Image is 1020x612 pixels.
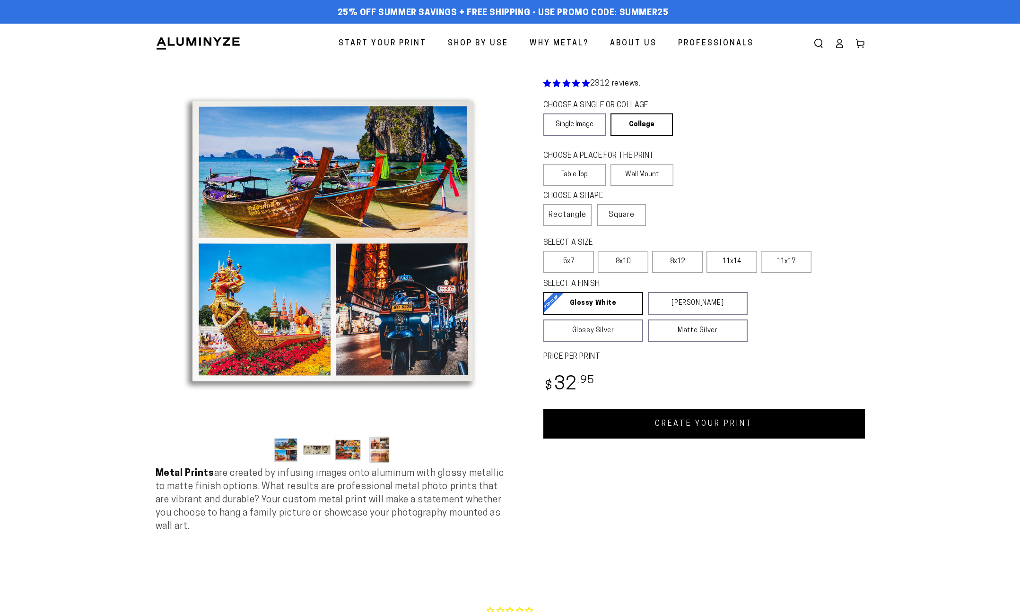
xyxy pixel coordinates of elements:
[543,352,865,362] label: PRICE PER PRINT
[448,37,508,51] span: Shop By Use
[543,251,594,273] label: 5x7
[648,292,748,315] a: [PERSON_NAME]
[543,319,643,342] a: Glossy Silver
[598,251,648,273] label: 8x10
[808,33,829,54] summary: Search our site
[543,191,637,202] legend: CHOOSE A SHAPE
[334,435,363,464] button: Load image 3 in gallery view
[543,100,664,111] legend: CHOOSE A SINGLE OR COLLAGE
[609,209,635,221] span: Square
[272,435,300,464] button: Load image 1 in gallery view
[706,251,757,273] label: 11x14
[523,31,596,56] a: Why Metal?
[543,113,606,136] a: Single Image
[610,37,657,51] span: About Us
[543,164,606,186] label: Table Top
[338,8,669,18] span: 25% off Summer Savings + Free Shipping - Use Promo Code: SUMMER25
[543,292,643,315] a: Glossy White
[543,409,865,439] a: CREATE YOUR PRINT
[671,31,761,56] a: Professionals
[156,469,214,478] strong: Metal Prints
[543,376,595,394] bdi: 32
[761,251,811,273] label: 11x17
[610,113,673,136] a: Collage
[652,251,703,273] label: 8x12
[543,238,732,249] legend: SELECT A SIZE
[303,435,331,464] button: Load image 2 in gallery view
[366,435,394,464] button: Load image 4 in gallery view
[156,469,504,531] span: are created by infusing images onto aluminum with glossy metallic to matte finish options. What r...
[545,380,553,393] span: $
[543,151,665,162] legend: CHOOSE A PLACE FOR THE PRINT
[156,64,510,467] media-gallery: Gallery Viewer
[156,36,241,51] img: Aluminyze
[610,164,673,186] label: Wall Mount
[339,37,427,51] span: Start Your Print
[331,31,434,56] a: Start Your Print
[678,37,754,51] span: Professionals
[648,319,748,342] a: Matte Silver
[603,31,664,56] a: About Us
[543,279,725,290] legend: SELECT A FINISH
[530,37,589,51] span: Why Metal?
[549,209,586,221] span: Rectangle
[441,31,515,56] a: Shop By Use
[577,375,594,386] sup: .95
